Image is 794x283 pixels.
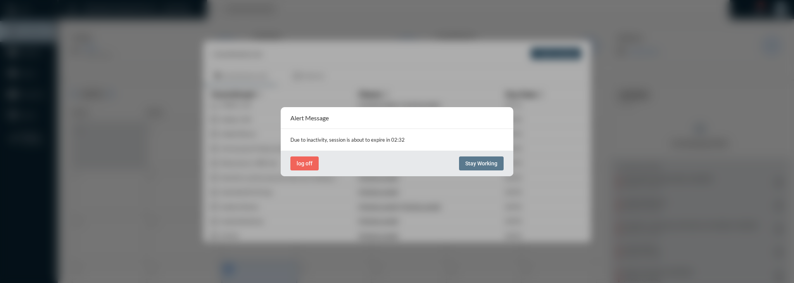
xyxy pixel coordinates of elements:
[465,160,497,167] span: Stay Working
[290,137,504,143] p: Due to inactivity, session is about to expire in 02:32
[290,114,329,122] h2: Alert Message
[459,156,504,170] button: Stay Working
[297,160,312,167] span: log off
[290,156,319,170] button: log off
